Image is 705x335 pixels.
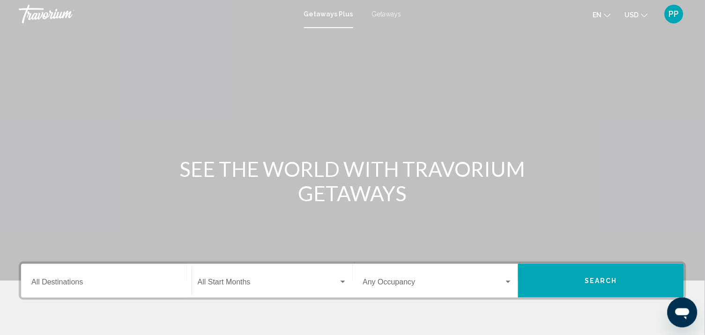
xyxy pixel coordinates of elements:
div: Search widget [21,264,684,298]
span: USD [625,11,639,19]
iframe: Button to launch messaging window [668,298,698,328]
a: Getaways Plus [304,10,353,18]
button: User Menu [662,4,686,24]
button: Change currency [625,8,648,22]
span: PP [669,9,679,19]
button: Search [518,264,684,298]
a: Getaways [372,10,401,18]
span: en [593,11,602,19]
a: Travorium [19,5,295,23]
h1: SEE THE WORLD WITH TRAVORIUM GETAWAYS [177,157,528,205]
span: Search [585,277,617,285]
button: Change language [593,8,611,22]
